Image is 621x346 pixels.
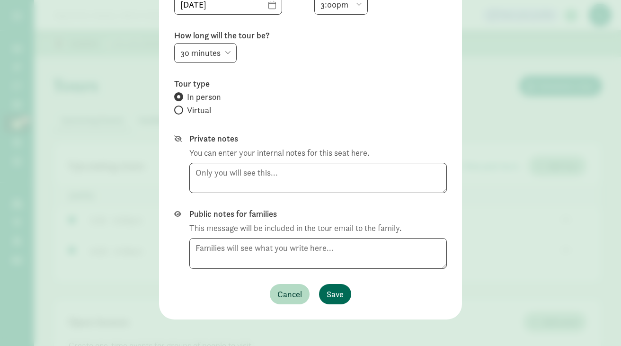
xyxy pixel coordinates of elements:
[277,288,302,301] span: Cancel
[189,133,447,144] label: Private notes
[187,105,211,116] span: Virtual
[174,78,447,89] label: Tour type
[327,288,344,301] span: Save
[270,284,310,304] button: Cancel
[187,91,221,103] span: In person
[189,146,369,159] div: You can enter your internal notes for this seat here.
[574,301,621,346] iframe: Chat Widget
[319,284,351,304] button: Save
[189,208,447,220] label: Public notes for families
[189,222,401,234] div: This message will be included in the tour email to the family.
[174,30,447,41] label: How long will the tour be?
